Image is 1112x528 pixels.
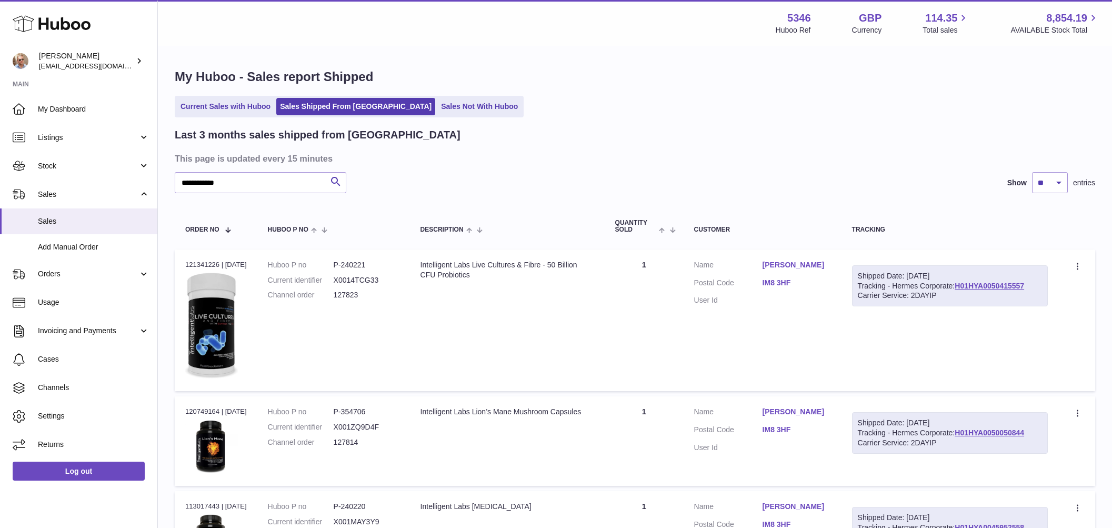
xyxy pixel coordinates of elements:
td: 1 [605,250,684,392]
div: 120749164 | [DATE] [185,407,247,416]
img: 53461718595816.jpg [185,273,238,378]
div: Tracking [852,226,1048,233]
a: 114.35 Total sales [923,11,969,35]
a: IM8 3HF [763,278,831,288]
div: [PERSON_NAME] [39,51,134,71]
dt: Huboo P no [268,407,334,417]
span: Description [420,226,464,233]
a: Sales Not With Huboo [437,98,522,115]
dt: Current identifier [268,422,334,432]
span: Settings [38,411,149,421]
div: 113017443 | [DATE] [185,502,247,511]
td: 1 [605,396,684,485]
img: support@radoneltd.co.uk [13,53,28,69]
h2: Last 3 months sales shipped from [GEOGRAPHIC_DATA] [175,128,460,142]
a: IM8 3HF [763,425,831,435]
div: Carrier Service: 2DAYIP [858,438,1043,448]
dt: Current identifier [268,275,334,285]
div: Customer [694,226,831,233]
a: Current Sales with Huboo [177,98,274,115]
div: Shipped Date: [DATE] [858,418,1043,428]
span: Channels [38,383,149,393]
div: Shipped Date: [DATE] [858,513,1043,523]
span: 8,854.19 [1046,11,1087,25]
dt: Name [694,407,763,420]
span: Stock [38,161,138,171]
h1: My Huboo - Sales report Shipped [175,68,1095,85]
span: Listings [38,133,138,143]
div: Intelligent Labs Live Cultures & Fibre - 50 Billion CFU Probiotics [420,260,594,280]
dd: X001MAY3Y9 [334,517,399,527]
dt: User Id [694,295,763,305]
dt: User Id [694,443,763,453]
img: 53461633079519.jpg [185,420,238,473]
dd: X0014TCG33 [334,275,399,285]
span: AVAILABLE Stock Total [1010,25,1099,35]
span: 114.35 [925,11,957,25]
a: [PERSON_NAME] [763,260,831,270]
dt: Postal Code [694,425,763,437]
span: Invoicing and Payments [38,326,138,336]
dd: P-240221 [334,260,399,270]
dd: P-240220 [334,502,399,512]
a: Log out [13,462,145,481]
span: [EMAIL_ADDRESS][DOMAIN_NAME] [39,62,155,70]
div: Shipped Date: [DATE] [858,271,1043,281]
span: Usage [38,297,149,307]
dd: P-354706 [334,407,399,417]
dd: X001ZQ9D4F [334,422,399,432]
span: Order No [185,226,219,233]
h3: This page is updated every 15 minutes [175,153,1093,164]
dt: Huboo P no [268,260,334,270]
a: [PERSON_NAME] [763,502,831,512]
dt: Postal Code [694,278,763,291]
dd: 127814 [334,437,399,447]
dt: Current identifier [268,517,334,527]
dd: 127823 [334,290,399,300]
dt: Channel order [268,437,334,447]
div: Tracking - Hermes Corporate: [852,265,1048,307]
dt: Name [694,502,763,514]
dt: Huboo P no [268,502,334,512]
span: Add Manual Order [38,242,149,252]
a: H01HYA0050050844 [955,429,1024,437]
a: [PERSON_NAME] [763,407,831,417]
span: Sales [38,216,149,226]
dt: Channel order [268,290,334,300]
div: Intelligent Labs Lion’s Mane Mushroom Capsules [420,407,594,417]
span: My Dashboard [38,104,149,114]
span: Cases [38,354,149,364]
a: H01HYA0050415557 [955,282,1024,290]
strong: 5346 [787,11,811,25]
span: Returns [38,440,149,450]
div: Huboo Ref [776,25,811,35]
div: Carrier Service: 2DAYIP [858,291,1043,301]
a: 8,854.19 AVAILABLE Stock Total [1010,11,1099,35]
span: Total sales [923,25,969,35]
div: Intelligent Labs [MEDICAL_DATA] [420,502,594,512]
strong: GBP [859,11,881,25]
span: entries [1073,178,1095,188]
span: Quantity Sold [615,220,657,233]
span: Orders [38,269,138,279]
span: Huboo P no [268,226,308,233]
div: Tracking - Hermes Corporate: [852,412,1048,454]
dt: Name [694,260,763,273]
a: Sales Shipped From [GEOGRAPHIC_DATA] [276,98,435,115]
span: Sales [38,190,138,200]
label: Show [1007,178,1027,188]
div: Currency [852,25,882,35]
div: 121341226 | [DATE] [185,260,247,270]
